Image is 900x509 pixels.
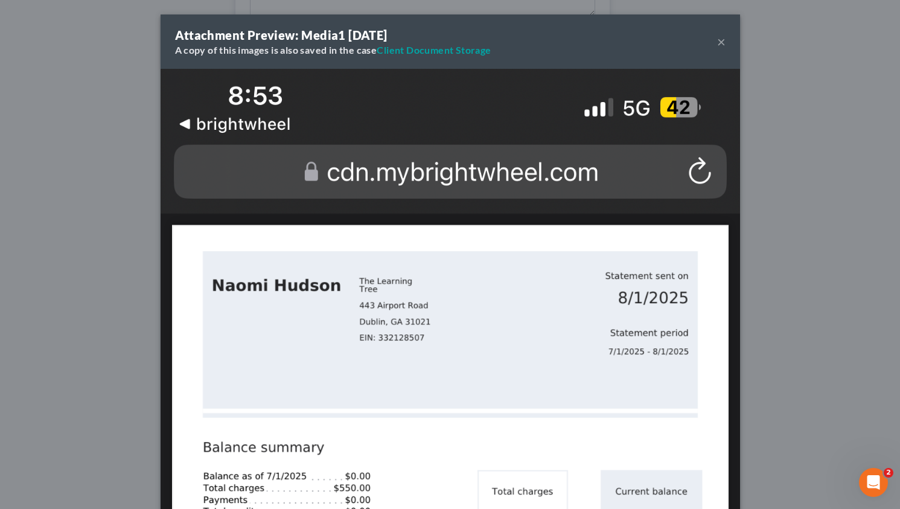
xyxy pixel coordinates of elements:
[175,28,388,42] strong: Attachment Preview: Media1 [DATE]
[717,34,726,49] button: ×
[175,43,491,57] div: A copy of this images is also saved in the case
[859,468,888,497] iframe: Intercom live chat
[377,44,491,56] a: Client Document Storage
[884,468,893,478] span: 2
